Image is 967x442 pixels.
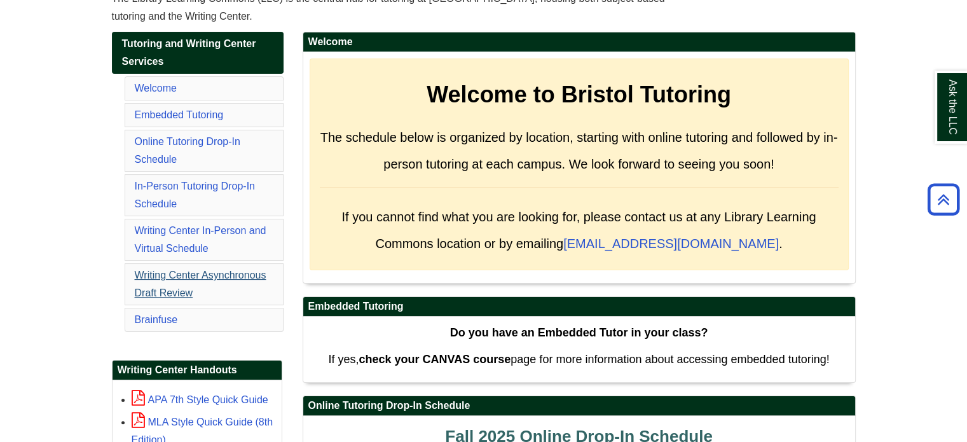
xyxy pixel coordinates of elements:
[112,32,284,74] a: Tutoring and Writing Center Services
[135,83,177,93] a: Welcome
[303,297,855,317] h2: Embedded Tutoring
[328,353,829,366] span: If yes, page for more information about accessing embedded tutoring!
[135,181,255,209] a: In-Person Tutoring Drop-In Schedule
[135,314,178,325] a: Brainfuse
[135,109,224,120] a: Embedded Tutoring
[303,32,855,52] h2: Welcome
[303,396,855,416] h2: Online Tutoring Drop-In Schedule
[135,270,266,298] a: Writing Center Asynchronous Draft Review
[132,394,268,405] a: APA 7th Style Quick Guide
[450,326,708,339] strong: Do you have an Embedded Tutor in your class?
[122,38,256,67] span: Tutoring and Writing Center Services
[923,191,964,208] a: Back to Top
[135,225,266,254] a: Writing Center In-Person and Virtual Schedule
[563,237,779,251] a: [EMAIL_ADDRESS][DOMAIN_NAME]
[113,361,282,380] h2: Writing Center Handouts
[359,353,511,366] strong: check your CANVAS course
[320,130,838,171] span: The schedule below is organized by location, starting with online tutoring and followed by in-per...
[427,81,731,107] strong: Welcome to Bristol Tutoring
[135,136,240,165] a: Online Tutoring Drop-In Schedule
[341,210,816,251] span: If you cannot find what you are looking for, please contact us at any Library Learning Commons lo...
